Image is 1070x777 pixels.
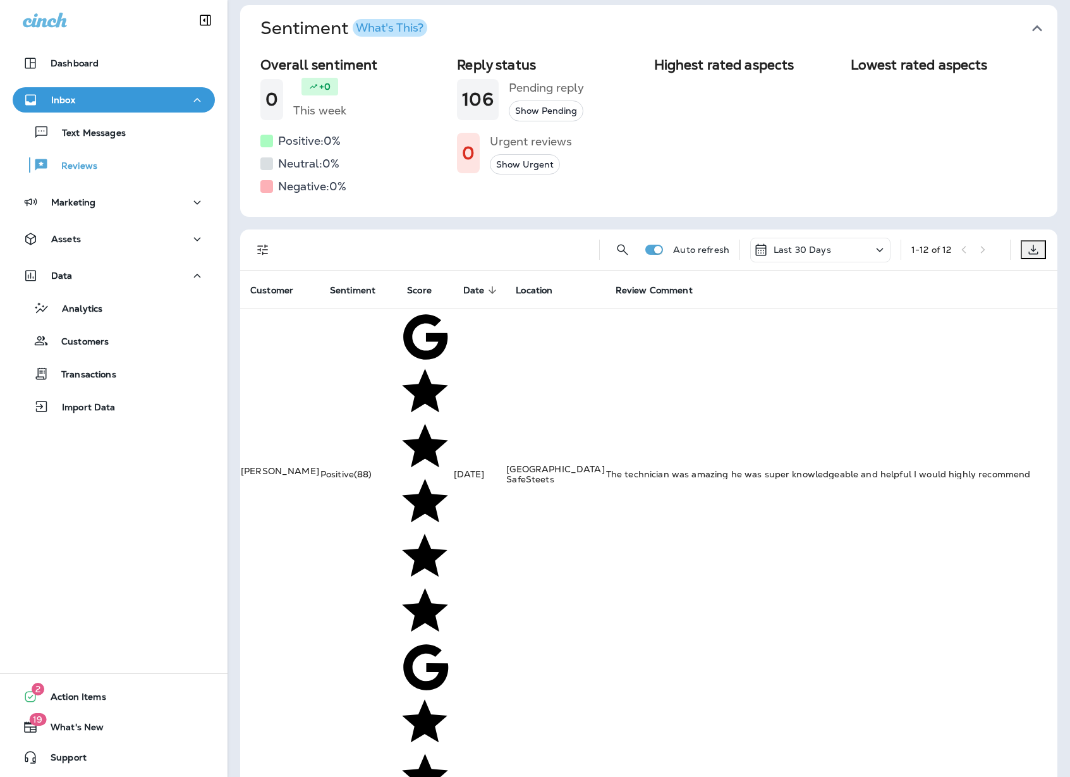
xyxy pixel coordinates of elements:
[509,101,583,121] button: Show Pending
[250,237,276,262] button: Filters
[250,5,1067,52] button: SentimentWhat's This?
[278,131,341,151] h5: Positive: 0 %
[241,466,319,476] p: [PERSON_NAME]
[13,226,215,252] button: Assets
[616,284,709,296] span: Review Comment
[509,78,584,98] h5: Pending reply
[38,692,106,707] span: Action Items
[13,87,215,113] button: Inbox
[13,327,215,354] button: Customers
[188,8,223,33] button: Collapse Sidebar
[463,285,485,296] span: Date
[13,745,215,770] button: Support
[13,190,215,215] button: Marketing
[13,119,215,145] button: Text Messages
[490,132,572,152] h5: Urgent reviews
[13,295,215,321] button: Analytics
[29,713,46,726] span: 19
[13,684,215,709] button: 2Action Items
[260,57,447,73] h2: Overall sentiment
[911,245,951,255] div: 1 - 12 of 12
[240,52,1057,217] div: SentimentWhat's This?
[51,234,81,244] p: Assets
[51,58,99,68] p: Dashboard
[49,369,116,381] p: Transactions
[13,263,215,288] button: Data
[260,18,427,39] h1: Sentiment
[330,284,392,296] span: Sentiment
[407,285,432,296] span: Score
[13,360,215,387] button: Transactions
[51,95,75,105] p: Inbox
[457,57,643,73] h2: Reply status
[407,284,448,296] span: Score
[319,80,331,93] p: +0
[250,284,310,296] span: Customer
[1021,240,1046,259] button: Export as CSV
[353,19,427,37] button: What's This?
[278,154,339,174] h5: Neutral: 0 %
[51,197,95,207] p: Marketing
[616,285,693,296] span: Review Comment
[398,385,453,616] span: 5 Stars
[354,468,372,480] span: ( 88 )
[453,309,506,639] td: [DATE]
[13,51,215,76] button: Dashboard
[13,393,215,420] button: Import Data
[49,161,97,173] p: Reviews
[516,285,552,296] span: Location
[49,402,116,414] p: Import Data
[516,284,569,296] span: Location
[673,245,729,255] p: Auto refresh
[462,143,475,164] h1: 0
[851,57,1037,73] h2: Lowest rated aspects
[49,128,126,140] p: Text Messages
[654,57,841,73] h2: Highest rated aspects
[51,271,73,281] p: Data
[610,237,635,262] button: Search Reviews
[49,303,102,315] p: Analytics
[774,245,831,255] p: Last 30 Days
[293,101,346,121] h5: This week
[38,752,87,768] span: Support
[356,22,423,34] div: What's This?
[320,469,396,479] div: Positive
[490,154,560,175] button: Show Urgent
[13,714,215,740] button: 19What's New
[265,89,278,110] h1: 0
[250,285,293,296] span: Customer
[13,152,215,178] button: Reviews
[32,683,44,695] span: 2
[330,285,375,296] span: Sentiment
[49,336,109,348] p: Customers
[506,463,604,485] span: [GEOGRAPHIC_DATA] SafeSteets
[463,284,501,296] span: Date
[462,89,493,110] h1: 106
[278,176,346,197] h5: Negative: 0 %
[38,722,104,737] span: What's New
